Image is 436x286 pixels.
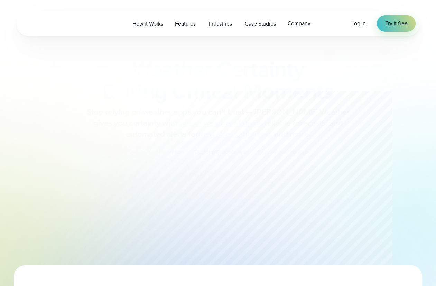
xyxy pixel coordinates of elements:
[351,19,366,28] a: Log in
[385,19,407,28] span: Try it free
[175,20,196,28] span: Features
[209,20,232,28] span: Industries
[239,17,281,31] a: Case Studies
[245,20,276,28] span: Case Studies
[351,19,366,27] span: Log in
[377,15,416,32] a: Try it free
[288,19,310,28] span: Company
[132,20,163,28] span: How it Works
[127,17,169,31] a: How it Works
